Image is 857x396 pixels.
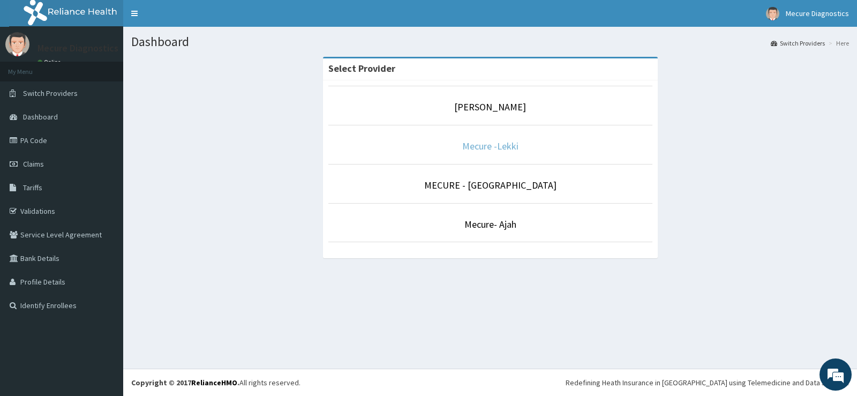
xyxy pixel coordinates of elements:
[424,179,557,191] a: MECURE - [GEOGRAPHIC_DATA]
[23,159,44,169] span: Claims
[191,378,237,387] a: RelianceHMO
[20,54,43,80] img: d_794563401_company_1708531726252_794563401
[464,218,516,230] a: Mecure- Ajah
[37,43,118,53] p: Mecure Diagnostics
[766,7,779,20] img: User Image
[131,378,239,387] strong: Copyright © 2017 .
[23,183,42,192] span: Tariffs
[176,5,201,31] div: Minimize live chat window
[123,369,857,396] footer: All rights reserved.
[826,39,849,48] li: Here
[23,112,58,122] span: Dashboard
[771,39,825,48] a: Switch Providers
[566,377,849,388] div: Redefining Heath Insurance in [GEOGRAPHIC_DATA] using Telemedicine and Data Science!
[5,274,204,311] textarea: Type your message and hit 'Enter'
[454,101,526,113] a: [PERSON_NAME]
[62,125,148,234] span: We're online!
[37,58,63,66] a: Online
[131,35,849,49] h1: Dashboard
[56,60,180,74] div: Chat with us now
[786,9,849,18] span: Mecure Diagnostics
[5,32,29,56] img: User Image
[23,88,78,98] span: Switch Providers
[462,140,518,152] a: Mecure -Lekki
[328,62,395,74] strong: Select Provider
